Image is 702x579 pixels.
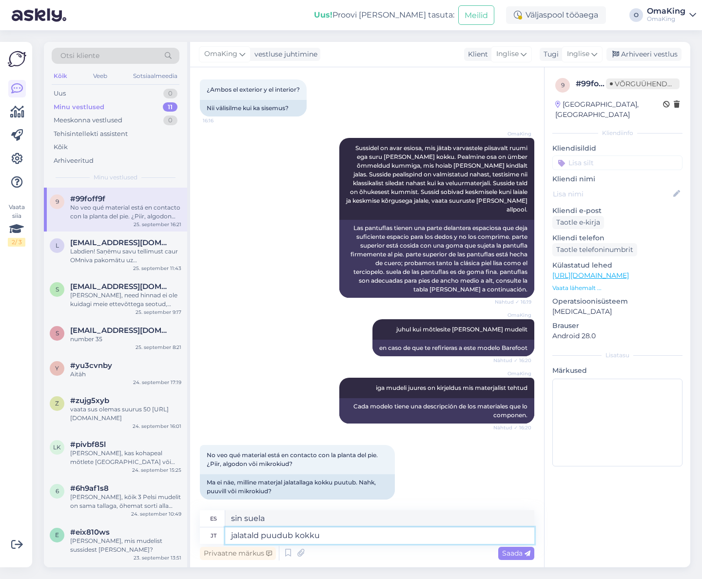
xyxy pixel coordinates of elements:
[605,351,629,359] font: Lisatasu
[567,49,589,58] font: Inglise
[70,361,112,370] font: #yu3cvnby
[134,555,181,561] font: 23. september 13:51
[396,326,527,333] font: juhul kui mõtlesite [PERSON_NAME] mudelit
[70,291,180,334] font: [PERSON_NAME], need hinnad ei ole kuidagi meie ettevõttega seotud, [PERSON_NAME] transpordi firma...
[15,238,22,246] font: / 3
[556,218,600,227] font: Taotle e-kirja
[70,326,172,335] span: signehan@yahoo.com
[468,50,488,58] font: Klient
[70,194,105,203] font: #99foff9f
[203,117,214,124] font: 16:16
[70,528,110,537] span: #eix810ws
[56,487,59,495] font: 6
[496,49,519,58] font: Inglise
[55,365,59,372] font: y
[54,116,122,124] font: Meeskonna vestlused
[254,50,317,58] font: vestluse juhtimine
[70,537,162,553] font: [PERSON_NAME], mis mudelist sussidest [PERSON_NAME]?
[133,72,177,79] font: Sotsiaalmeedia
[133,423,181,429] font: 24. september 16:01
[70,370,86,378] font: Aitäh
[502,549,523,558] font: Saada
[552,297,628,306] font: Operatsioonisüsteem
[133,265,181,271] font: 25. september 11:43
[54,143,68,151] font: Kõik
[552,271,629,280] a: [URL][DOMAIN_NAME]
[70,204,180,229] font: No veo qué material está en contacto con la planta del pie. ¿Piir, algodon või mikrokiud?
[54,156,94,164] font: Arhiveeritud
[495,299,531,305] font: Nähtud ✓ 16:19
[458,5,494,24] button: Meilid
[132,467,181,473] font: 24. september 15:25
[225,527,534,544] textarea: jalatald puudub kokku
[136,309,181,315] font: 25. september 9:17
[353,403,529,419] font: Cada modelo tiene una descripción de los materiales que lo componen.
[70,238,204,247] font: [EMAIL_ADDRESS][DOMAIN_NAME]
[55,400,59,407] font: z
[168,116,173,124] font: 0
[602,129,633,136] font: Kliendiinfo
[70,405,169,422] font: vaata sus olemas suurus 50 [URL][DOMAIN_NAME]
[576,79,581,88] font: #
[54,130,128,137] font: Tehisintellekti assistent
[552,174,595,183] font: Kliendi nimi
[552,284,602,291] font: Vaata lähemalt ...
[507,370,531,377] font: OmaKing
[555,100,639,119] font: [GEOGRAPHIC_DATA], [GEOGRAPHIC_DATA]
[9,203,25,219] font: Vaata siia
[133,379,181,386] font: 24. september 17:19
[54,103,104,111] font: Minu vestlused
[70,282,172,291] span: subellh@hotmail.com
[553,189,671,199] input: Lisa nimi
[168,103,173,111] font: 11
[552,307,612,316] font: [MEDICAL_DATA]
[12,238,15,246] font: 2
[314,10,332,19] font: Uus!
[207,104,289,112] font: Nii välisilme kui ka sisemus?
[204,49,237,58] font: OmaKing
[552,321,579,330] font: Brauser
[552,233,604,242] font: Kliendi telefon
[56,286,59,293] font: s
[465,11,488,20] font: Meilid
[134,221,181,228] font: 25. september 16:21
[552,144,596,153] font: Kliendisildid
[552,261,612,270] font: Külastatud lehed
[207,451,379,467] font: No veo qué material está en contacto con la planta del pie. ¿Piir, algodon või mikrokiud?
[70,248,180,378] font: Labdien! Saņēmu savu tellimust caur OMniva pakomātu uz [GEOGRAPHIC_DATA], bet, kahjuks, čību izmē...
[552,366,587,375] font: Märkused
[70,238,172,247] span: lev25@inbox.lv
[507,312,531,318] font: OmaKing
[207,86,300,93] font: ¿Ambos el exterior y el interior?
[225,510,534,527] textarea: sin suela
[56,242,59,249] font: l
[53,444,61,451] font: lk
[647,6,685,16] font: OmaKing
[552,155,682,170] input: Lisa silt
[561,81,565,89] font: 9
[379,344,527,351] font: en caso de que te refirieras a este modelo Barefoot
[54,72,67,79] font: Kõik
[203,501,214,507] font: 16:21
[70,396,109,405] font: #zujg5xyb
[210,515,217,522] font: es
[376,384,527,391] font: iga mudeli juures on kirjeldus mis materjalist tehtud
[70,282,204,291] font: [EMAIL_ADDRESS][DOMAIN_NAME]
[581,79,612,88] font: 99foff9f
[204,549,264,558] font: Privaatne märkus
[351,224,529,293] font: Las pantuflas tienen una parte delantera espaciosa que deja suficiente espacio para los dedos y n...
[70,440,106,449] font: #pivbf85l
[60,51,99,60] font: Otsi kliente
[552,331,596,340] font: Android 28.0
[493,357,531,364] font: Nähtud ✓ 16:20
[94,174,137,181] font: Minu vestlused
[70,326,204,335] font: [EMAIL_ADDRESS][DOMAIN_NAME]
[70,527,110,537] font: #eix810ws
[70,483,109,493] font: #6h9af1s8
[647,7,696,23] a: OmaKingOmaKing
[55,531,59,539] font: e
[70,493,181,518] font: [PERSON_NAME], kõik 3 Pelsi mudelit on sama tallaga, õhemat sorti alla õmmeldud kummitald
